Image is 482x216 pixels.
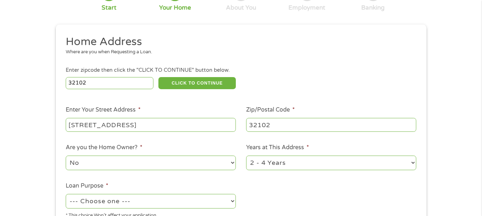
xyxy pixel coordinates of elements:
label: Zip/Postal Code [246,106,295,114]
div: Where are you when Requesting a Loan. [66,49,411,56]
div: About You [226,4,256,12]
label: Years at This Address [246,144,309,151]
h2: Home Address [66,35,411,49]
label: Enter Your Street Address [66,106,141,114]
input: 1 Main Street [66,118,236,131]
input: Enter Zipcode (e.g 01510) [66,77,153,89]
div: Start [102,4,117,12]
div: Your Home [159,4,191,12]
label: Loan Purpose [66,182,108,190]
button: CLICK TO CONTINUE [158,77,236,89]
div: Banking [361,4,385,12]
label: Are you the Home Owner? [66,144,142,151]
div: Employment [288,4,325,12]
div: Enter zipcode then click the "CLICK TO CONTINUE" button below. [66,66,416,74]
